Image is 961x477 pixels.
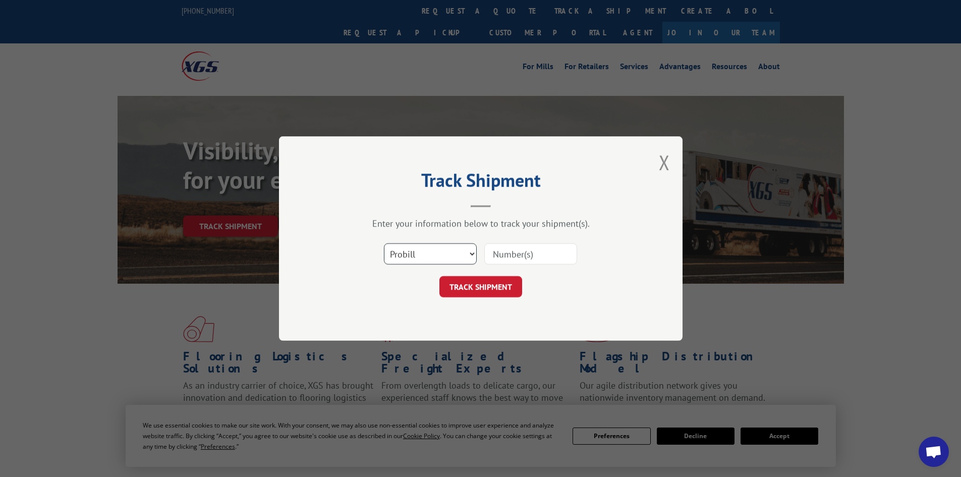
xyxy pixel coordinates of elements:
input: Number(s) [484,243,577,264]
button: TRACK SHIPMENT [439,276,522,297]
button: Close modal [659,149,670,176]
div: Open chat [919,437,949,467]
h2: Track Shipment [329,173,632,192]
div: Enter your information below to track your shipment(s). [329,218,632,229]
